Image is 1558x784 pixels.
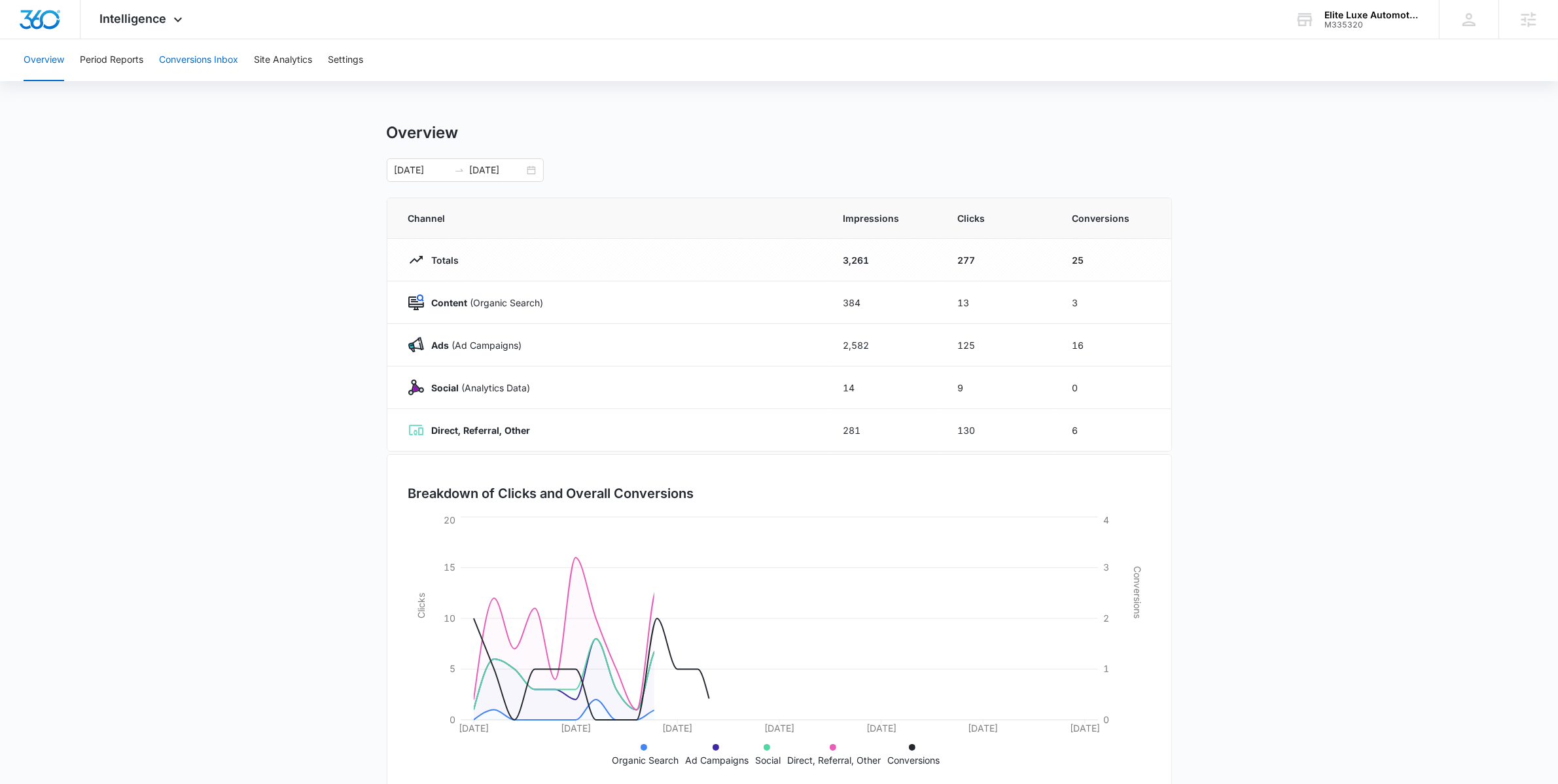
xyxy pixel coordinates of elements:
img: Content [408,294,424,310]
td: 130 [942,409,1057,452]
tspan: 2 [1103,613,1109,624]
td: 9 [942,366,1057,409]
h3: Breakdown of Clicks and Overall Conversions [408,484,694,503]
tspan: 10 [444,613,455,624]
tspan: [DATE] [968,722,998,734]
tspan: Clicks [415,593,426,618]
img: Ads [408,337,424,353]
td: 13 [942,281,1057,324]
td: 16 [1057,324,1171,366]
strong: Content [432,297,468,308]
tspan: [DATE] [764,722,794,734]
p: (Ad Campaigns) [424,338,522,352]
tspan: 20 [444,514,455,526]
button: Period Reports [80,39,143,81]
strong: Direct, Referral, Other [432,425,531,436]
td: 0 [1057,366,1171,409]
td: 14 [828,366,942,409]
tspan: 4 [1103,514,1109,526]
button: Overview [24,39,64,81]
td: 25 [1057,239,1171,281]
span: swap-right [454,165,465,175]
p: (Analytics Data) [424,381,531,395]
input: Start date [395,163,449,177]
tspan: 3 [1103,561,1109,573]
span: Clicks [958,211,1041,225]
tspan: 15 [444,561,455,573]
h1: Overview [387,123,459,143]
tspan: [DATE] [560,722,590,734]
img: Social [408,380,424,395]
input: End date [470,163,524,177]
tspan: 1 [1103,663,1109,674]
tspan: 5 [450,663,455,674]
p: Conversions [887,753,940,767]
tspan: 0 [1103,714,1109,725]
td: 3 [1057,281,1171,324]
td: 125 [942,324,1057,366]
p: Social [755,753,781,767]
td: 6 [1057,409,1171,452]
td: 3,261 [828,239,942,281]
strong: Ads [432,340,450,351]
p: (Organic Search) [424,296,544,310]
span: Conversions [1072,211,1150,225]
tspan: 0 [450,714,455,725]
tspan: Conversions [1132,566,1143,618]
p: Direct, Referral, Other [787,753,881,767]
button: Conversions Inbox [159,39,238,81]
button: Site Analytics [254,39,312,81]
tspan: [DATE] [866,722,896,734]
p: Organic Search [612,753,679,767]
tspan: [DATE] [459,722,489,734]
td: 277 [942,239,1057,281]
p: Totals [424,253,459,267]
button: Settings [328,39,363,81]
span: Intelligence [100,12,167,26]
div: account name [1324,10,1420,20]
td: 281 [828,409,942,452]
tspan: [DATE] [662,722,692,734]
div: account id [1324,20,1420,29]
span: to [454,165,465,175]
td: 2,582 [828,324,942,366]
span: Impressions [843,211,927,225]
p: Ad Campaigns [685,753,749,767]
tspan: [DATE] [1070,722,1100,734]
td: 384 [828,281,942,324]
strong: Social [432,382,459,393]
span: Channel [408,211,812,225]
